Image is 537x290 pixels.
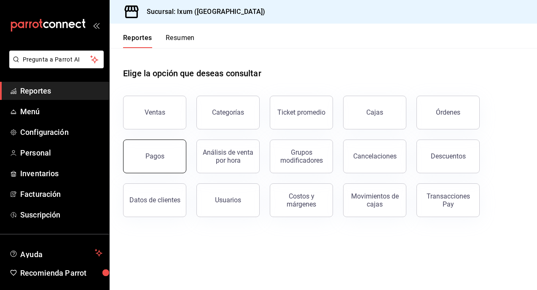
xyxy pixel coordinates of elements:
[431,152,466,160] div: Descuentos
[349,192,401,208] div: Movimientos de cajas
[20,126,102,138] span: Configuración
[20,85,102,97] span: Reportes
[23,55,91,64] span: Pregunta a Parrot AI
[123,34,195,48] div: navigation tabs
[422,192,474,208] div: Transacciones Pay
[416,183,480,217] button: Transacciones Pay
[343,140,406,173] button: Cancelaciones
[343,96,406,129] a: Cajas
[123,183,186,217] button: Datos de clientes
[20,267,102,279] span: Recomienda Parrot
[212,108,244,116] div: Categorías
[202,148,254,164] div: Análisis de venta por hora
[6,61,104,70] a: Pregunta a Parrot AI
[270,96,333,129] button: Ticket promedio
[20,209,102,220] span: Suscripción
[129,196,180,204] div: Datos de clientes
[93,22,99,29] button: open_drawer_menu
[343,183,406,217] button: Movimientos de cajas
[196,96,260,129] button: Categorías
[166,34,195,48] button: Resumen
[20,248,91,258] span: Ayuda
[123,67,261,80] h1: Elige la opción que deseas consultar
[275,192,328,208] div: Costos y márgenes
[123,34,152,48] button: Reportes
[20,147,102,158] span: Personal
[416,96,480,129] button: Órdenes
[196,183,260,217] button: Usuarios
[20,106,102,117] span: Menú
[145,108,165,116] div: Ventas
[20,168,102,179] span: Inventarios
[140,7,265,17] h3: Sucursal: Ixum ([GEOGRAPHIC_DATA])
[416,140,480,173] button: Descuentos
[20,188,102,200] span: Facturación
[9,51,104,68] button: Pregunta a Parrot AI
[215,196,241,204] div: Usuarios
[123,140,186,173] button: Pagos
[275,148,328,164] div: Grupos modificadores
[196,140,260,173] button: Análisis de venta por hora
[270,140,333,173] button: Grupos modificadores
[366,107,384,118] div: Cajas
[353,152,397,160] div: Cancelaciones
[277,108,325,116] div: Ticket promedio
[270,183,333,217] button: Costos y márgenes
[145,152,164,160] div: Pagos
[436,108,460,116] div: Órdenes
[123,96,186,129] button: Ventas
